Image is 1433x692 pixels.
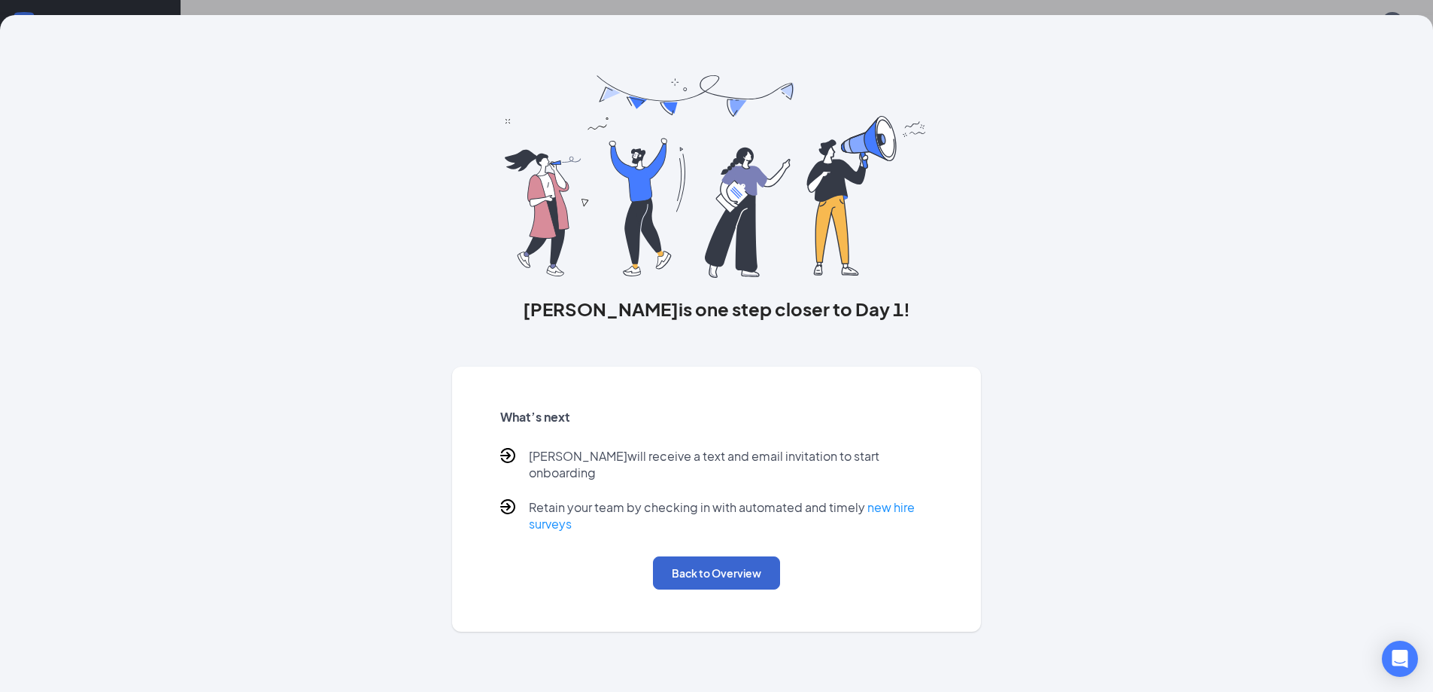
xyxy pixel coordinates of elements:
[500,409,934,425] h5: What’s next
[529,499,934,532] p: Retain your team by checking in with automated and timely
[529,499,915,532] a: new hire surveys
[452,296,982,322] h3: [PERSON_NAME] is one step closer to Day 1!
[529,448,934,481] p: [PERSON_NAME] will receive a text and email invitation to start onboarding
[505,75,928,278] img: you are all set
[1382,641,1418,677] div: Open Intercom Messenger
[653,556,780,590] button: Back to Overview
